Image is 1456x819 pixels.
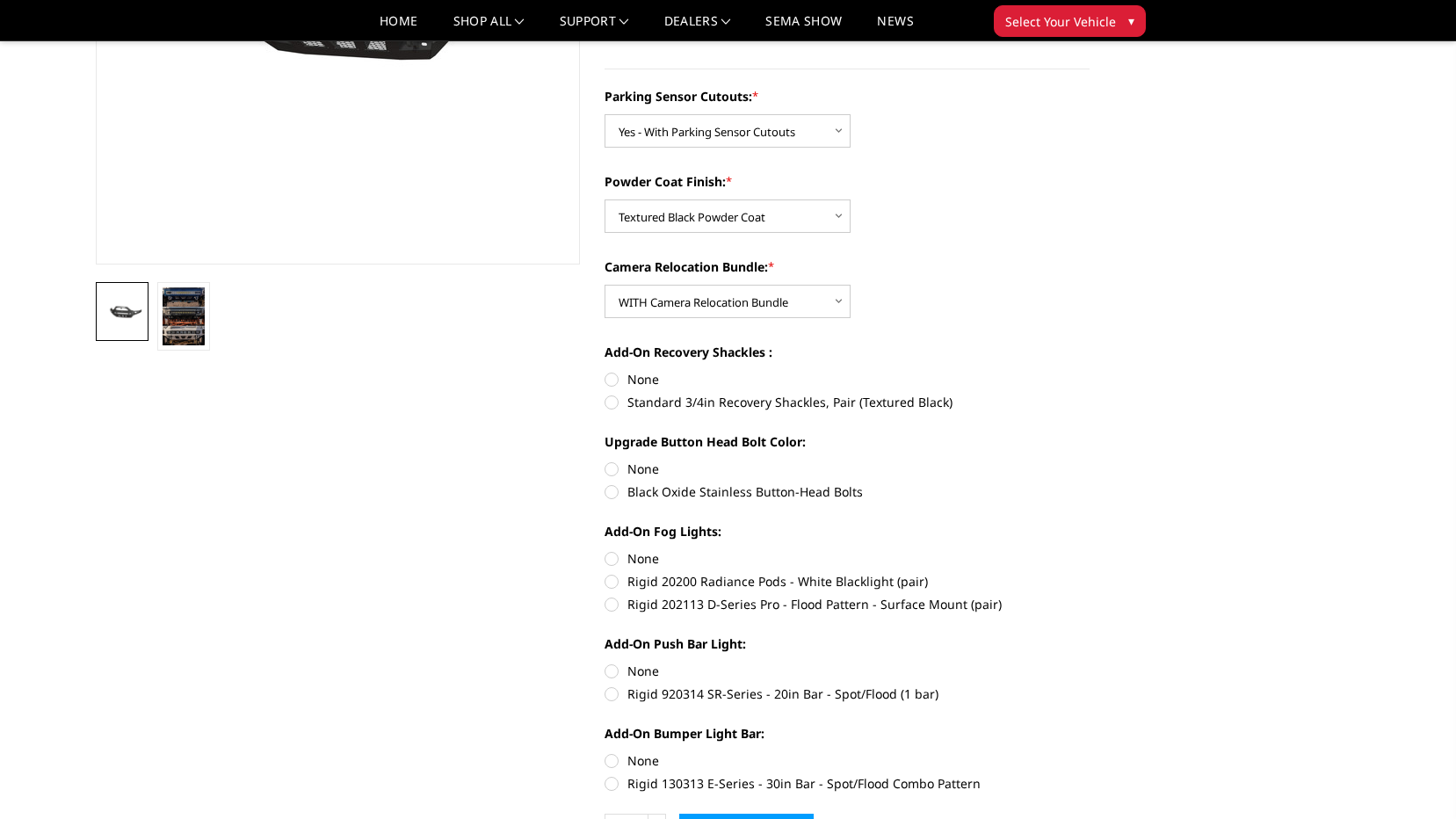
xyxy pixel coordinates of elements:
[605,87,1090,105] label: Parking Sensor Cutouts:
[1368,735,1456,819] iframe: Chat Widget
[380,15,417,40] a: Home
[605,595,1090,613] label: Rigid 202113 D-Series Pro - Flood Pattern - Surface Mount (pair)
[605,432,1090,451] label: Upgrade Button Head Bolt Color:
[1005,12,1116,31] span: Select Your Vehicle
[605,774,1090,793] label: Rigid 130313 E-Series - 30in Bar - Spot/Flood Combo Pattern
[605,172,1090,191] label: Powder Coat Finish:
[605,522,1090,540] label: Add-On Fog Lights:
[453,15,525,40] a: shop all
[605,634,1090,653] label: Add-On Push Bar Light:
[605,662,1090,680] label: None
[605,549,1090,568] label: None
[877,15,913,40] a: News
[605,724,1090,743] label: Add-On Bumper Light Bar:
[101,302,143,323] img: 2023-2025 Ford F250-350 - Freedom Series - Sport Front Bumper (non-winch)
[605,482,1090,501] label: Black Oxide Stainless Button-Head Bolts
[994,5,1146,37] button: Select Your Vehicle
[163,287,205,345] img: Multiple lighting options
[605,343,1090,361] label: Add-On Recovery Shackles :
[664,15,731,40] a: Dealers
[560,15,629,40] a: Support
[765,15,842,40] a: SEMA Show
[605,751,1090,770] label: None
[605,257,1090,276] label: Camera Relocation Bundle:
[1128,11,1134,30] span: ▾
[605,572,1090,591] label: Rigid 20200 Radiance Pods - White Blacklight (pair)
[605,685,1090,703] label: Rigid 920314 SR-Series - 20in Bar - Spot/Flood (1 bar)
[605,460,1090,478] label: None
[605,393,1090,411] label: Standard 3/4in Recovery Shackles, Pair (Textured Black)
[605,370,1090,388] label: None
